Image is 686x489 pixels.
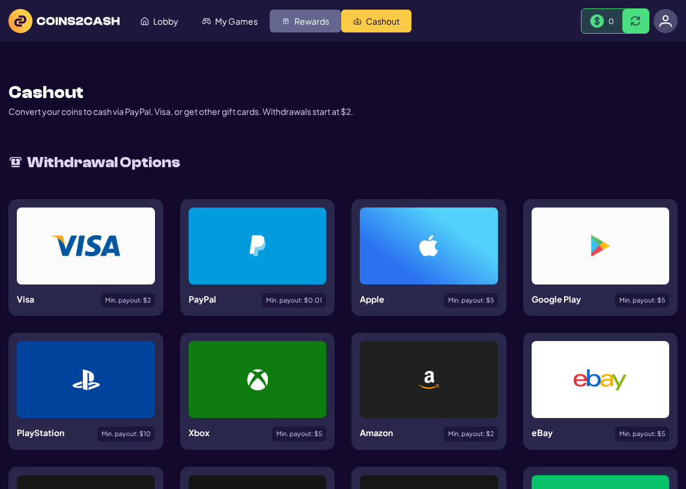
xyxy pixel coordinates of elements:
span: Min. payout: $ 5 [276,431,322,437]
p: Convert your coins to cash via PayPal, Visa, or get other gift cards. Withdrawals start at $2. [8,105,353,118]
span: Min. payout: $ 10 [102,431,151,437]
span: eBay [532,427,553,438]
img: Payment Method [418,369,439,390]
span: Min. payout: $ 5 [448,297,494,304]
span: PayPal [189,294,216,304]
a: My Games [190,10,270,32]
span: 0 [609,16,614,26]
h1: Cashout [8,84,83,101]
img: Cashout [353,17,362,25]
img: Payment Method [419,235,438,256]
img: Payment Method [591,235,610,256]
img: avatar [659,14,672,28]
img: My Games [202,17,211,25]
img: Payment Method [247,369,268,390]
a: Rewards [270,10,341,32]
span: My Games [215,17,258,25]
img: Payment Method [574,369,627,390]
span: PlayStation [17,427,64,438]
span: Xbox [189,427,210,438]
img: Payment Method [249,235,266,256]
img: Rewards [282,17,290,25]
span: Apple [360,294,384,304]
span: Min. payout: $ 2 [448,431,494,437]
a: Cashout [341,10,411,32]
img: Money Bill [590,14,604,28]
span: Min. payout: $ 5 [619,297,665,304]
span: Rewards [294,17,329,25]
img: withdrawLogo [8,155,23,170]
span: Min. payout: $ 2 [105,297,151,304]
span: Cashout [366,17,399,25]
img: Payment Method [52,235,120,256]
img: Payment Method [72,369,100,390]
img: Lobby [141,17,149,25]
h2: Withdrawal Options [27,152,180,174]
span: Lobby [153,17,178,25]
span: Visa [17,294,34,304]
span: Google Play [532,294,581,304]
span: Min. payout: $ 0.01 [266,297,322,304]
span: Amazon [360,427,393,438]
a: Lobby [129,10,190,32]
span: Min. payout: $ 5 [619,431,665,437]
img: logo text [8,9,120,33]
